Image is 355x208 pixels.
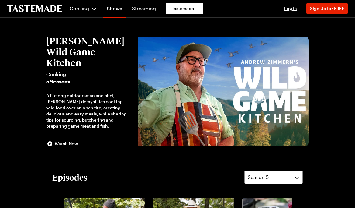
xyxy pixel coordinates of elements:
[46,93,132,129] div: A lifelong outdoorsman and chef, [PERSON_NAME] demystifies cooking wild food over an open fire, c...
[103,1,126,18] a: Shows
[166,3,203,14] a: Tastemade +
[310,6,344,11] span: Sign Up for FREE
[70,5,89,11] span: Cooking
[46,78,132,85] span: 5 Seasons
[46,35,132,147] button: [PERSON_NAME] Wild Game KitchenCooking5 SeasonsA lifelong outdoorsman and chef, [PERSON_NAME] dem...
[284,6,297,11] span: Log In
[46,35,132,68] h2: [PERSON_NAME] Wild Game Kitchen
[55,141,78,147] span: Watch Now
[306,3,348,14] button: Sign Up for FREE
[138,37,309,146] img: Andrew Zimmern's Wild Game Kitchen
[69,1,97,16] button: Cooking
[172,5,197,12] span: Tastemade +
[248,174,269,181] span: Season 5
[46,71,132,78] span: Cooking
[7,5,62,12] a: To Tastemade Home Page
[244,171,303,184] button: Season 5
[52,172,88,183] h2: Episodes
[278,5,303,12] button: Log In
